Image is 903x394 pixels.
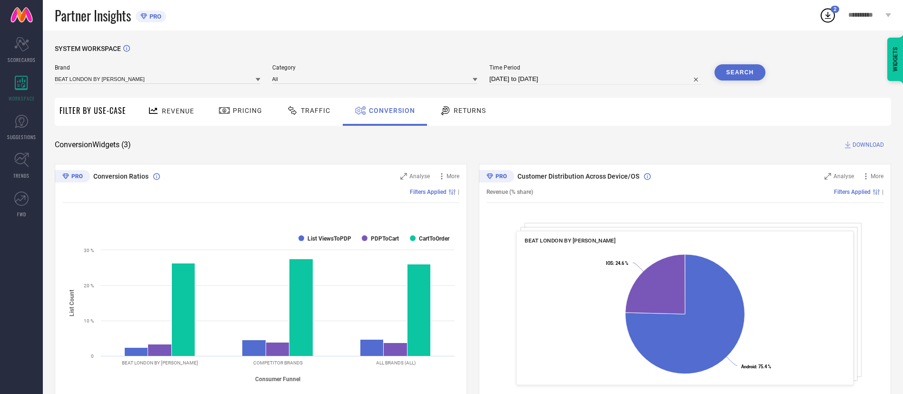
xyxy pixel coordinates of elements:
text: ALL BRANDS (ALL) [376,360,416,365]
span: Traffic [301,107,330,114]
div: Premium [55,170,90,184]
text: : 75.4 % [741,364,771,369]
span: SCORECARDS [8,56,36,63]
span: 2 [834,6,836,12]
span: SYSTEM WORKSPACE [55,45,121,52]
tspan: Consumer Funnel [255,376,300,383]
span: Partner Insights [55,6,131,25]
span: Brand [55,64,260,71]
span: Revenue (% share) [486,189,533,195]
span: TRENDS [13,172,30,179]
span: DOWNLOAD [853,140,884,150]
span: Customer Distribution Across Device/OS [517,172,639,180]
span: Returns [454,107,486,114]
span: Filter By Use-Case [60,105,126,116]
span: Analyse [409,173,430,180]
span: SUGGESTIONS [7,133,36,141]
text: BEAT LONDON BY [PERSON_NAME] [122,360,198,365]
text: 30 % [84,248,94,253]
text: CartToOrder [419,235,450,242]
svg: Zoom [400,173,407,180]
text: 20 % [84,283,94,288]
div: Open download list [819,7,836,24]
span: More [871,173,883,180]
input: Select time period [489,73,703,85]
text: PDPToCart [371,235,399,242]
span: BEAT LONDON BY [PERSON_NAME] [525,237,615,244]
tspan: IOS [606,261,613,266]
text: : 24.6 % [606,261,628,266]
span: | [882,189,883,195]
tspan: Android [741,364,756,369]
button: Search [714,64,766,81]
span: Filters Applied [834,189,871,195]
text: 0 [91,354,94,359]
span: Filters Applied [410,189,447,195]
div: Premium [479,170,514,184]
span: Conversion [369,107,415,114]
span: Conversion Ratios [93,172,149,180]
span: Conversion Widgets ( 3 ) [55,140,131,150]
text: COMPETITOR BRANDS [253,360,303,365]
span: Revenue [162,107,194,115]
span: Category [272,64,478,71]
text: List ViewsToPDP [308,235,351,242]
span: Analyse [834,173,854,180]
span: More [447,173,459,180]
text: 10 % [84,318,94,323]
span: Time Period [489,64,703,71]
tspan: List Count [69,290,75,316]
span: PRO [147,13,161,20]
span: FWD [17,211,26,218]
span: | [458,189,459,195]
span: Pricing [233,107,262,114]
svg: Zoom [824,173,831,180]
span: WORKSPACE [9,95,35,102]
